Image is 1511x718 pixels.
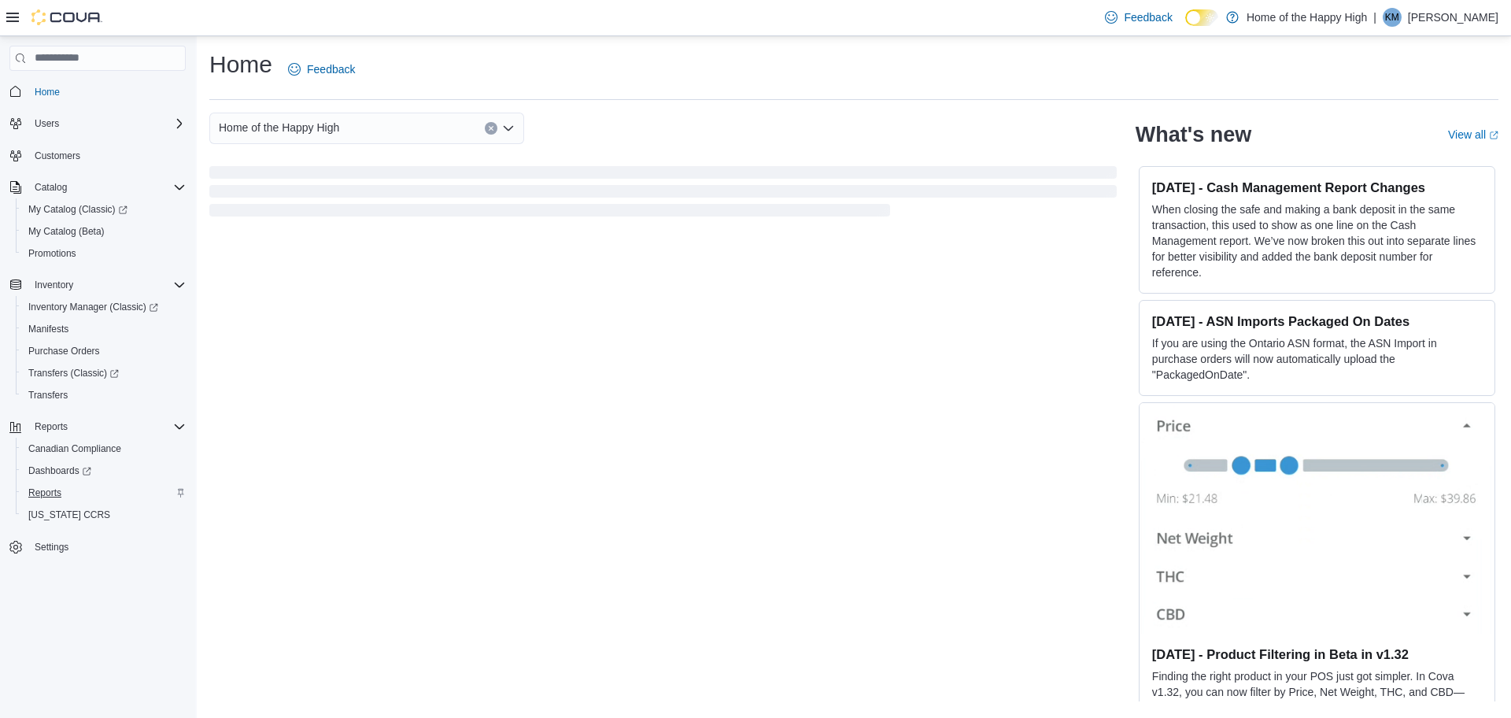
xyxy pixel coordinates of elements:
span: Home of the Happy High [219,118,339,137]
img: Cova [31,9,102,25]
span: Inventory [28,276,186,294]
span: My Catalog (Classic) [22,200,186,219]
a: Inventory Manager (Classic) [22,298,164,316]
a: Home [28,83,66,102]
span: Canadian Compliance [28,442,121,455]
span: Settings [35,541,68,553]
span: Reports [35,420,68,433]
span: Home [28,82,186,102]
span: Customers [28,146,186,165]
span: Reports [28,417,186,436]
a: My Catalog (Beta) [22,222,111,241]
span: Inventory Manager (Classic) [22,298,186,316]
button: Catalog [28,178,73,197]
button: Transfers [16,384,192,406]
button: Reports [16,482,192,504]
a: Transfers [22,386,74,405]
p: [PERSON_NAME] [1408,8,1498,27]
span: Manifests [22,320,186,339]
button: Promotions [16,242,192,265]
span: Transfers [28,389,68,402]
h3: [DATE] - ASN Imports Packaged On Dates [1152,313,1482,329]
span: Washington CCRS [22,505,186,524]
span: Users [28,114,186,133]
span: Customers [35,150,80,162]
span: Transfers (Classic) [28,367,119,379]
span: Settings [28,537,186,557]
span: Reports [28,487,61,499]
svg: External link [1489,131,1498,140]
span: Inventory [35,279,73,291]
button: Manifests [16,318,192,340]
span: Feedback [307,61,355,77]
button: Open list of options [502,122,515,135]
a: Reports [22,483,68,502]
span: My Catalog (Beta) [28,225,105,238]
a: Manifests [22,320,75,339]
button: My Catalog (Beta) [16,220,192,242]
span: Dashboards [22,461,186,480]
span: Purchase Orders [22,342,186,361]
button: Home [3,80,192,103]
span: Catalog [28,178,186,197]
span: Canadian Compliance [22,439,186,458]
button: [US_STATE] CCRS [16,504,192,526]
a: Purchase Orders [22,342,106,361]
span: Inventory Manager (Classic) [28,301,158,313]
input: Dark Mode [1185,9,1218,26]
button: Catalog [3,176,192,198]
span: Promotions [22,244,186,263]
span: Loading [209,169,1117,220]
button: Reports [3,416,192,438]
button: Inventory [3,274,192,296]
span: My Catalog (Beta) [22,222,186,241]
div: Kyle MoJica [1383,8,1402,27]
span: Dark Mode [1185,26,1186,27]
h3: [DATE] - Cash Management Report Changes [1152,179,1482,195]
a: Feedback [282,54,361,85]
a: Transfers (Classic) [16,362,192,384]
button: Users [28,114,65,133]
span: Dashboards [28,464,91,477]
p: If you are using the Ontario ASN format, the ASN Import in purchase orders will now automatically... [1152,335,1482,383]
span: Catalog [35,181,67,194]
span: [US_STATE] CCRS [28,509,110,521]
span: Users [35,117,59,130]
button: Users [3,113,192,135]
p: Home of the Happy High [1247,8,1367,27]
span: Transfers [22,386,186,405]
button: Inventory [28,276,79,294]
a: Promotions [22,244,83,263]
button: Settings [3,535,192,558]
h3: [DATE] - Product Filtering in Beta in v1.32 [1152,646,1482,662]
a: Dashboards [22,461,98,480]
button: Clear input [485,122,497,135]
a: View allExternal link [1448,128,1498,141]
button: Purchase Orders [16,340,192,362]
span: Feedback [1124,9,1172,25]
a: My Catalog (Classic) [16,198,192,220]
a: Settings [28,538,75,557]
button: Reports [28,417,74,436]
a: Transfers (Classic) [22,364,125,383]
h1: Home [209,49,272,80]
button: Customers [3,144,192,167]
span: KM [1385,8,1399,27]
span: Home [35,86,60,98]
button: Canadian Compliance [16,438,192,460]
nav: Complex example [9,74,186,600]
a: Feedback [1099,2,1178,33]
a: Dashboards [16,460,192,482]
p: When closing the safe and making a bank deposit in the same transaction, this used to show as one... [1152,202,1482,280]
h2: What's new [1136,122,1251,147]
p: | [1373,8,1376,27]
span: Purchase Orders [28,345,100,357]
span: Transfers (Classic) [22,364,186,383]
a: Inventory Manager (Classic) [16,296,192,318]
a: Canadian Compliance [22,439,127,458]
span: My Catalog (Classic) [28,203,127,216]
span: Promotions [28,247,76,260]
span: Manifests [28,323,68,335]
a: Customers [28,146,87,165]
span: Reports [22,483,186,502]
